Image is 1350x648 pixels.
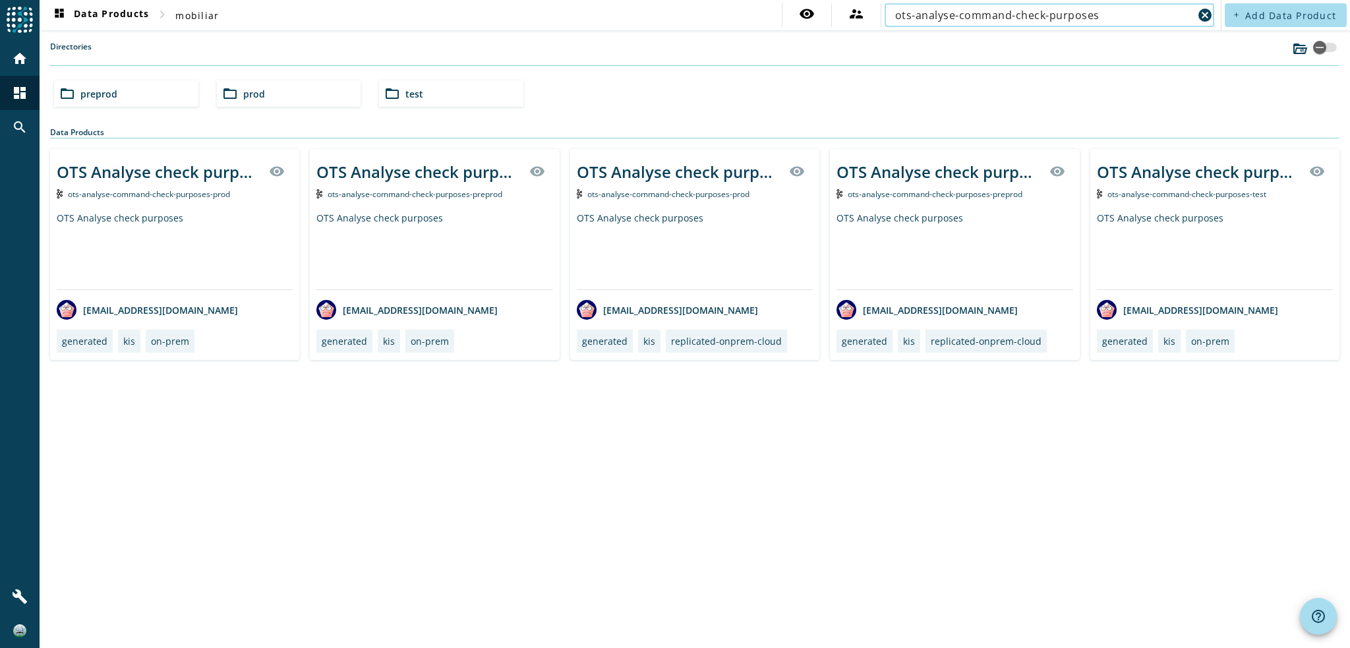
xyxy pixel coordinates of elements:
div: [EMAIL_ADDRESS][DOMAIN_NAME] [1097,300,1278,320]
img: 7d8f07496eb6c71a228eaac28f4573d5 [13,624,26,637]
mat-icon: visibility [799,6,815,22]
div: kis [1163,335,1175,347]
mat-icon: visibility [529,163,545,179]
mat-icon: add [1233,11,1240,18]
span: Kafka Topic: ots-analyse-command-check-purposes-test [1107,189,1266,200]
mat-icon: build [12,589,28,604]
img: avatar [57,300,76,320]
div: kis [643,335,655,347]
img: Kafka Topic: ots-analyse-command-check-purposes-preprod [316,189,322,198]
img: avatar [316,300,336,320]
div: generated [1102,335,1148,347]
img: Kafka Topic: ots-analyse-command-check-purposes-prod [577,189,583,198]
img: spoud-logo.svg [7,7,33,33]
mat-icon: visibility [789,163,805,179]
div: [EMAIL_ADDRESS][DOMAIN_NAME] [836,300,1018,320]
span: Kafka Topic: ots-analyse-command-check-purposes-preprod [328,189,502,200]
img: Kafka Topic: ots-analyse-command-check-purposes-test [1097,189,1103,198]
div: generated [62,335,107,347]
div: Data Products [50,127,1339,138]
div: [EMAIL_ADDRESS][DOMAIN_NAME] [577,300,758,320]
div: OTS Analyse check purposes [316,161,521,183]
label: Directories [50,41,92,65]
img: avatar [577,300,597,320]
span: test [405,88,423,100]
span: Add Data Product [1245,9,1336,22]
mat-icon: visibility [269,163,285,179]
div: on-prem [151,335,189,347]
div: OTS Analyse check purposes [57,212,293,289]
img: Kafka Topic: ots-analyse-command-check-purposes-preprod [836,189,842,198]
div: OTS Analyse check purposes [836,161,1041,183]
div: OTS Analyse check purposes [1097,161,1301,183]
mat-icon: supervisor_account [848,6,864,22]
div: OTS Analyse check purposes [1097,212,1333,289]
div: OTS Analyse check purposes [577,212,813,289]
mat-icon: folder_open [384,86,400,102]
mat-icon: folder_open [222,86,238,102]
span: Kafka Topic: ots-analyse-command-check-purposes-prod [68,189,230,200]
span: Kafka Topic: ots-analyse-command-check-purposes-prod [587,189,749,200]
div: replicated-onprem-cloud [671,335,782,347]
div: generated [842,335,887,347]
div: on-prem [1191,335,1229,347]
mat-icon: cancel [1197,7,1213,23]
div: kis [123,335,135,347]
div: on-prem [411,335,449,347]
mat-icon: search [12,119,28,135]
img: avatar [836,300,856,320]
div: generated [582,335,628,347]
span: Data Products [51,7,149,23]
mat-icon: visibility [1049,163,1065,179]
mat-icon: chevron_right [154,7,170,22]
span: prod [243,88,265,100]
button: Data Products [46,3,154,27]
div: [EMAIL_ADDRESS][DOMAIN_NAME] [57,300,238,320]
div: [EMAIL_ADDRESS][DOMAIN_NAME] [316,300,498,320]
mat-icon: help_outline [1310,608,1326,624]
div: generated [322,335,367,347]
mat-icon: home [12,51,28,67]
button: mobiliar [170,3,224,27]
div: OTS Analyse check purposes [316,212,552,289]
span: Kafka Topic: ots-analyse-command-check-purposes-preprod [848,189,1022,200]
img: avatar [1097,300,1117,320]
div: replicated-onprem-cloud [931,335,1042,347]
div: kis [383,335,395,347]
button: Add Data Product [1225,3,1347,27]
mat-icon: folder_open [59,86,75,102]
mat-icon: dashboard [12,85,28,101]
img: Kafka Topic: ots-analyse-command-check-purposes-prod [57,189,63,198]
span: preprod [80,88,117,100]
div: kis [903,335,915,347]
span: mobiliar [175,9,219,22]
div: OTS Analyse check purposes [836,212,1072,289]
mat-icon: visibility [1309,163,1325,179]
input: Search (% or * for wildcards) [895,7,1193,23]
button: Clear [1196,6,1214,24]
div: OTS Analyse check purposes [577,161,781,183]
div: OTS Analyse check purposes [57,161,261,183]
mat-icon: dashboard [51,7,67,23]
